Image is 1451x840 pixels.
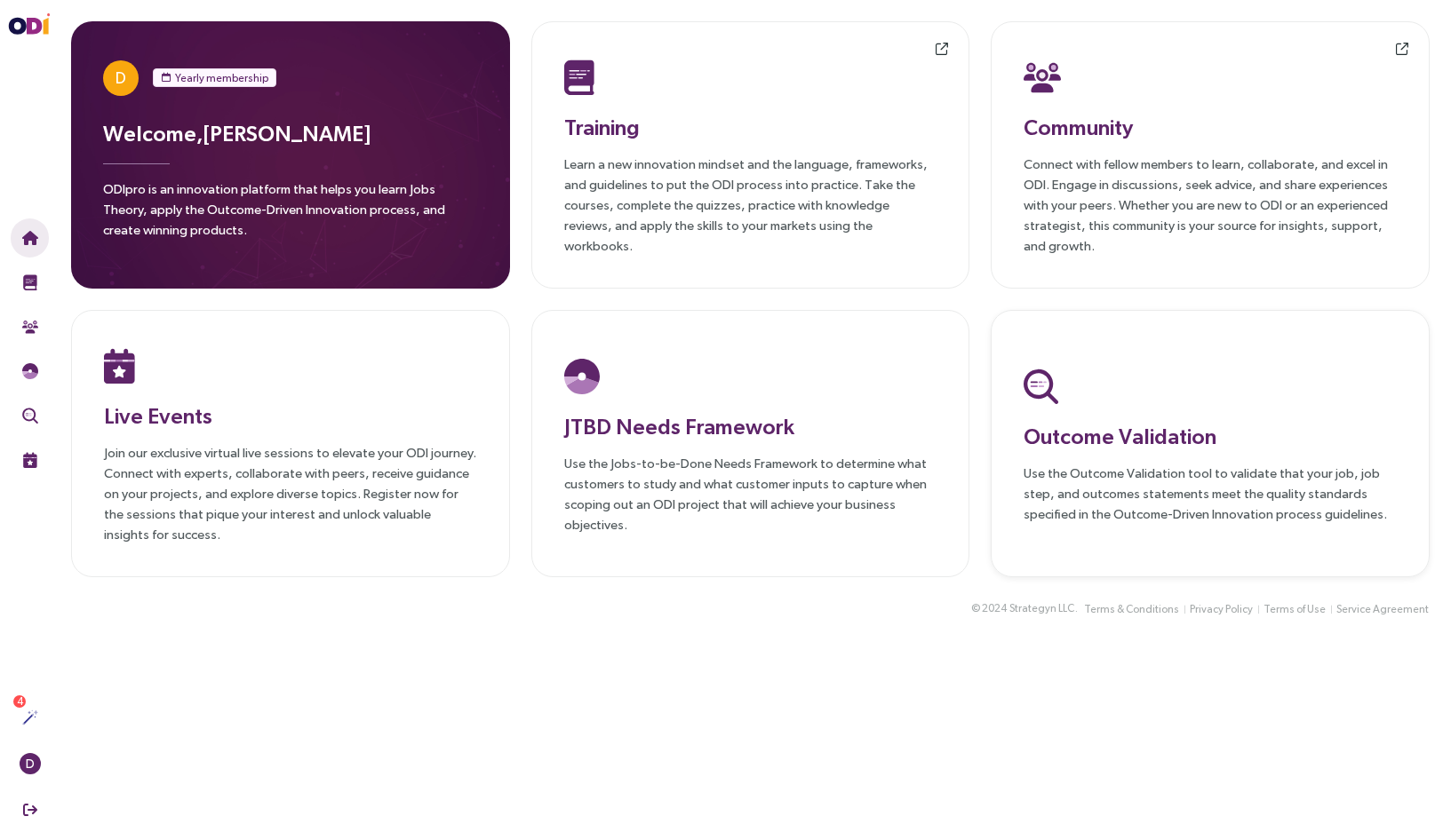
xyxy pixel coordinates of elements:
p: Learn a new innovation mindset and the language, frameworks, and guidelines to put the ODI proces... [564,154,937,256]
img: Actions [22,709,38,725]
span: Service Agreement [1336,601,1429,618]
p: Use the Outcome Validation tool to validate that your job, job step, and outcomes statements meet... [1024,463,1397,524]
button: Outcome Validation [11,396,49,435]
img: Outcome Validation [1024,368,1058,404]
h3: JTBD Needs Framework [564,410,937,442]
span: D [26,753,35,774]
button: Terms & Conditions [1083,600,1180,619]
img: JTBD Needs Platform [564,359,600,394]
div: © 2024 . [971,599,1078,618]
span: 4 [17,695,23,708]
span: Terms & Conditions [1084,601,1179,618]
p: Join our exclusive virtual live sessions to elevate your ODI journey. Connect with experts, colla... [104,442,477,544]
img: JTBD Needs Framework [22,363,38,379]
button: Actions [11,698,49,737]
h3: Outcome Validation [1024,420,1397,452]
button: Strategyn LLC [1009,599,1075,618]
h3: Live Events [104,400,477,432]
img: Training [564,59,595,95]
button: Sign Out [11,790,49,829]
p: Connect with fellow members to learn, collaborate, and excel in ODI. Engage in discussions, seek ... [1024,154,1397,256]
span: Privacy Policy [1190,601,1253,618]
p: ODIpro is an innovation platform that helps you learn Jobs Theory, apply the Outcome-Driven Innov... [103,178,478,250]
img: Community [22,319,38,335]
span: Yearly membership [175,69,268,87]
h3: Welcome, [PERSON_NAME] [103,117,478,149]
button: Terms of Use [1263,600,1327,619]
button: Live Events [11,440,49,479]
img: Community [1024,59,1061,95]
span: D [116,60,126,96]
img: Outcome Validation [22,408,38,424]
button: D [11,744,49,783]
button: Training [11,263,49,302]
img: Training [22,274,38,290]
span: Strategyn LLC [1009,600,1074,617]
button: Service Agreement [1335,600,1430,619]
button: Needs Framework [11,352,49,391]
span: Terms of Use [1264,601,1326,618]
h3: Community [1024,111,1397,143]
button: Home [11,218,49,258]
button: Privacy Policy [1189,600,1254,619]
p: Use the Jobs-to-be-Done Needs Framework to determine what customers to study and what customer in... [564,453,937,535]
img: Live Events [104,348,135,384]
img: Live Events [22,452,38,468]
sup: 4 [13,695,26,708]
h3: Training [564,111,937,143]
button: Community [11,307,49,346]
